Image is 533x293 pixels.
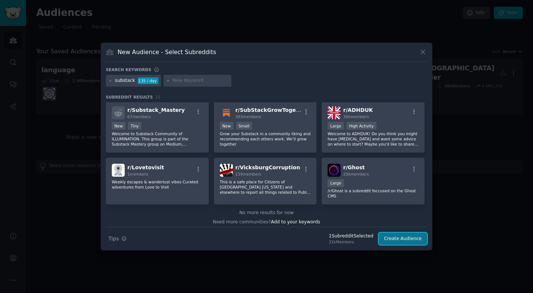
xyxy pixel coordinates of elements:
img: ADHDUK [328,106,341,119]
h3: Search keywords [106,67,151,72]
img: Ghost [328,164,341,177]
input: New Keyword [172,77,229,84]
span: 1 members [127,172,148,176]
span: r/ ADHDUK [343,107,373,113]
div: 135 / day [138,77,158,84]
div: substack [115,77,135,84]
div: Large [328,179,344,187]
button: Create Audience [379,233,428,245]
span: r/ VicksburgCorruption [235,164,300,170]
button: Tips [106,232,129,245]
div: No more results for now [106,210,427,216]
p: This is a safe place for Citizens of [GEOGRAPHIC_DATA] [US_STATE] and elsewhere to report all thi... [220,179,311,195]
span: 36k members [343,114,369,119]
span: 67 members [127,114,151,119]
h3: New Audience - Select Subreddits [118,48,216,56]
div: New [112,122,125,130]
span: r/ Lovetovisit [127,164,164,170]
div: Large [328,122,344,130]
span: 393 members [235,114,261,119]
div: Tiny [128,122,141,130]
span: 139 members [235,172,261,176]
p: Welcome to Substack Community of ILLUMINATION. This group is part of the Substack Mastery group o... [112,131,203,147]
div: New [220,122,234,130]
div: Small [236,122,252,130]
img: SubStackGrowTogether [220,106,233,119]
img: Lovetovisit [112,164,125,177]
img: VicksburgCorruption [220,164,233,177]
span: 20k members [343,172,369,176]
p: /r/Ghost is a subreddit foccused on the Ghost CMS [328,188,419,199]
span: r/ Substack_Mastery [127,107,185,113]
p: Weekly escapes & wanderlust vibes Curated adventures from Love to Visit [112,179,203,190]
p: Welcome to ADHDUK! Do you think you might have [MEDICAL_DATA] and want some advice on where to st... [328,131,419,147]
span: 15 [155,95,161,99]
span: Add to your keywords [271,219,320,224]
div: 31k Members [329,239,373,244]
span: r/ SubStackGrowTogether [235,107,308,113]
span: Tips [108,235,119,243]
span: Subreddit Results [106,94,153,100]
div: Need more communities? [106,216,427,226]
p: Grow your Substack in a community liking and recommending each others work. We’ll grow together [220,131,311,147]
div: High Activity [346,122,376,130]
div: 1 Subreddit Selected [329,233,373,240]
span: r/ Ghost [343,164,365,170]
